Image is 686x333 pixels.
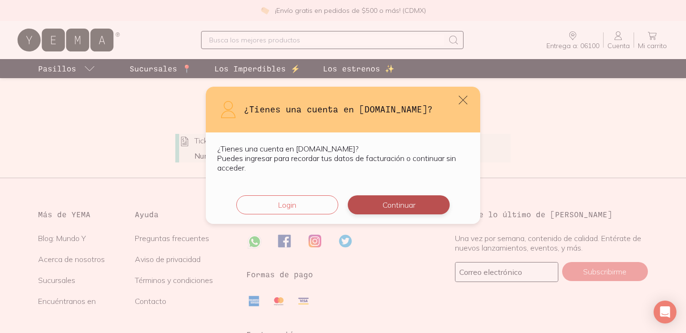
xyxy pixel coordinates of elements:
div: Open Intercom Messenger [654,301,676,323]
div: default [206,87,480,224]
h3: ¿Tienes una cuenta en [DOMAIN_NAME]? [244,103,469,115]
p: ¿Tienes una cuenta en [DOMAIN_NAME]? Puedes ingresar para recordar tus datos de facturación o con... [217,144,469,172]
button: Continuar [348,195,450,214]
button: Login [236,195,338,214]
